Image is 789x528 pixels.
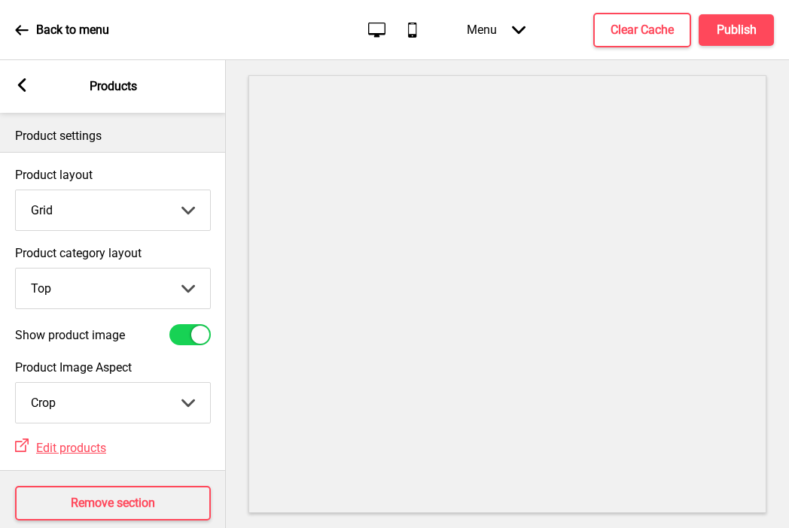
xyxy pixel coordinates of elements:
p: Product settings [15,128,211,144]
h4: Publish [717,22,757,38]
h4: Remove section [71,495,155,511]
p: Products [90,78,137,95]
label: Show product image [15,328,125,342]
label: Product Image Aspect [15,360,211,375]
span: Edit products [36,441,106,455]
a: Edit products [29,441,106,455]
div: Menu [452,8,541,52]
a: Back to menu [15,10,109,50]
button: Publish [699,14,774,46]
button: Clear Cache [593,13,691,47]
label: Product layout [15,168,211,182]
label: Product category layout [15,246,211,260]
p: Back to menu [36,22,109,38]
h4: Clear Cache [611,22,674,38]
button: Remove section [15,486,211,520]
